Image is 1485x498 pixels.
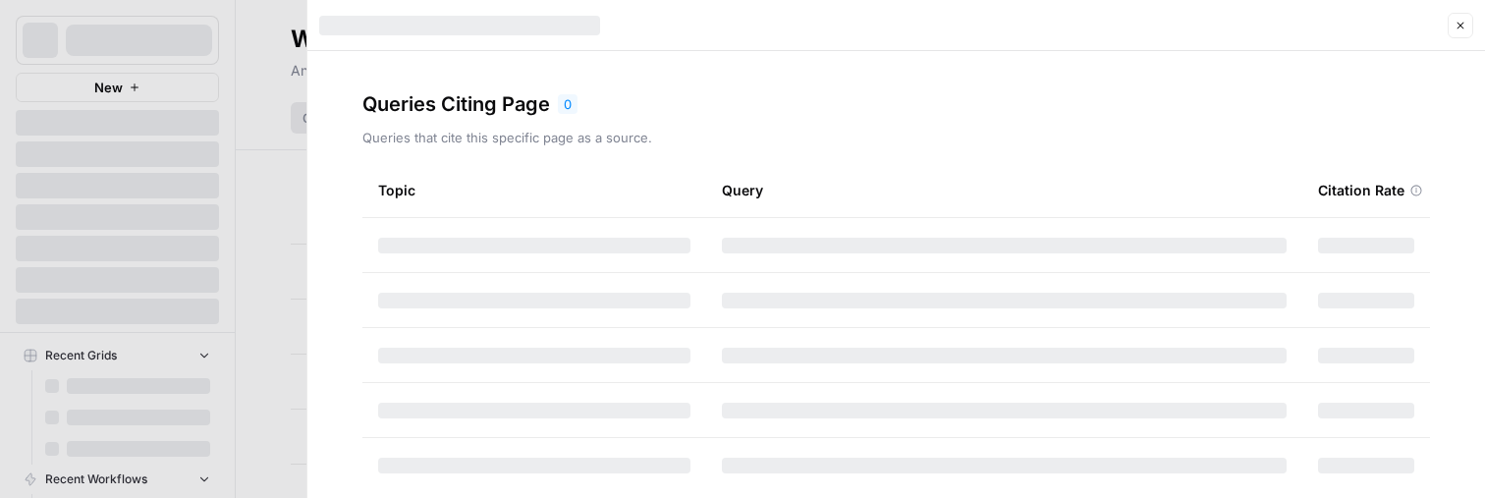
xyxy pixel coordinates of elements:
[378,163,415,217] div: Topic
[362,128,1430,147] p: Queries that cite this specific page as a source.
[722,163,1287,217] div: Query
[362,90,550,118] h3: Queries Citing Page
[558,94,577,114] div: 0
[1318,181,1404,200] span: Citation Rate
